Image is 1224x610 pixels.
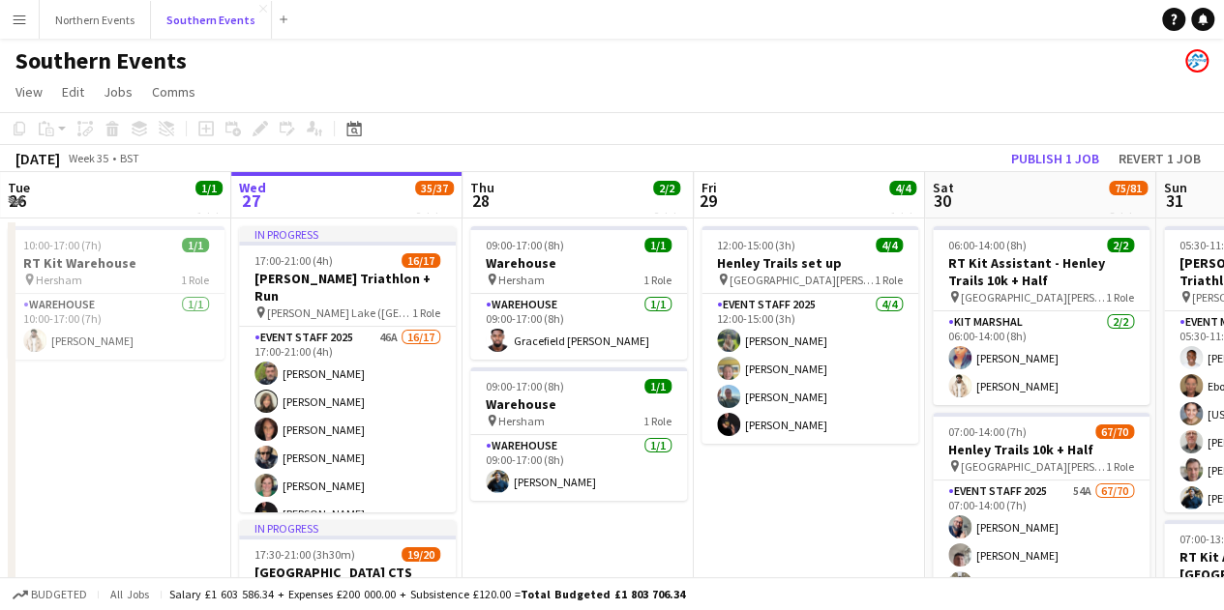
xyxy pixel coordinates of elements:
div: In progress [239,520,456,536]
div: Salary £1 603 586.34 + Expenses £200 000.00 + Subsistence £120.00 = [169,587,685,601]
app-job-card: 10:00-17:00 (7h)1/1RT Kit Warehouse Hersham1 RoleWarehouse1/110:00-17:00 (7h)[PERSON_NAME] [8,226,224,360]
span: Hersham [36,273,82,287]
span: Sun [1164,179,1187,196]
span: 17:30-21:00 (3h30m) [254,547,355,562]
span: 1 Role [643,414,672,428]
span: 16/17 [402,253,440,268]
span: [GEOGRAPHIC_DATA][PERSON_NAME] [961,459,1106,474]
span: 2/2 [1107,238,1134,252]
span: 1 Role [1106,459,1134,474]
app-job-card: In progress17:00-21:00 (4h)16/17[PERSON_NAME] Triathlon + Run [PERSON_NAME] Lake ([GEOGRAPHIC_DAT... [239,226,456,512]
span: 2/2 [653,181,680,195]
span: 31 [1161,189,1187,212]
app-job-card: 09:00-17:00 (8h)1/1Warehouse Hersham1 RoleWarehouse1/109:00-17:00 (8h)[PERSON_NAME] [470,367,687,501]
span: 17:00-21:00 (4h) [254,253,333,268]
a: View [8,79,50,104]
h3: RT Kit Warehouse [8,254,224,272]
span: 1/1 [195,181,223,195]
span: 12:00-15:00 (3h) [717,238,795,252]
a: Edit [54,79,92,104]
span: 75/81 [1109,181,1148,195]
span: Comms [152,83,195,101]
h3: Henley Trails set up [702,254,918,272]
button: Northern Events [40,1,151,39]
span: [PERSON_NAME] Lake ([GEOGRAPHIC_DATA]) [267,305,412,320]
h3: Henley Trails 10k + Half [933,441,1149,458]
div: 3 Jobs [1110,197,1147,212]
span: Hersham [498,414,545,428]
span: 26 [5,189,30,212]
button: Budgeted [10,584,90,605]
span: 1/1 [644,238,672,252]
div: In progress [239,226,456,242]
h1: Southern Events [15,46,187,75]
div: 2 Jobs [654,197,684,212]
app-job-card: 06:00-14:00 (8h)2/2RT Kit Assistant - Henley Trails 10k + Half [GEOGRAPHIC_DATA][PERSON_NAME]1 Ro... [933,226,1149,405]
span: 09:00-17:00 (8h) [486,379,564,393]
span: Week 35 [64,151,112,165]
span: Total Budgeted £1 803 706.34 [521,587,685,601]
h3: Warehouse [470,395,687,413]
span: 35/37 [415,181,454,195]
app-card-role: Kit Marshal2/206:00-14:00 (8h)[PERSON_NAME][PERSON_NAME] [933,311,1149,405]
span: 4/4 [876,238,903,252]
div: 1 Job [196,197,222,212]
app-card-role: Warehouse1/109:00-17:00 (8h)[PERSON_NAME] [470,435,687,501]
div: 1 Job [890,197,915,212]
span: All jobs [106,587,153,601]
app-job-card: 12:00-15:00 (3h)4/4Henley Trails set up [GEOGRAPHIC_DATA][PERSON_NAME]1 RoleEvent Staff 20254/412... [702,226,918,444]
h3: RT Kit Assistant - Henley Trails 10k + Half [933,254,1149,289]
span: 19/20 [402,547,440,562]
span: 1 Role [181,273,209,287]
span: Wed [239,179,266,196]
span: Jobs [104,83,133,101]
app-user-avatar: RunThrough Events [1185,49,1209,73]
span: 1 Role [643,273,672,287]
span: Fri [702,179,717,196]
span: 67/70 [1095,424,1134,439]
span: 1 Role [875,273,903,287]
a: Comms [144,79,203,104]
span: View [15,83,43,101]
span: 30 [930,189,954,212]
span: 1 Role [412,305,440,320]
app-card-role: Warehouse1/109:00-17:00 (8h)Gracefield [PERSON_NAME] [470,294,687,360]
span: 1/1 [182,238,209,252]
a: Jobs [96,79,140,104]
button: Revert 1 job [1111,146,1209,171]
div: [DATE] [15,149,60,168]
span: Hersham [498,273,545,287]
button: Southern Events [151,1,272,39]
span: [GEOGRAPHIC_DATA][PERSON_NAME] [961,290,1106,305]
span: Budgeted [31,588,87,601]
button: Publish 1 job [1003,146,1107,171]
span: [GEOGRAPHIC_DATA][PERSON_NAME] [730,273,875,287]
span: 06:00-14:00 (8h) [948,238,1027,252]
h3: [GEOGRAPHIC_DATA] CTS [239,564,456,581]
span: Sat [933,179,954,196]
span: 27 [236,189,266,212]
div: 2 Jobs [416,197,453,212]
span: 28 [467,189,494,212]
span: 4/4 [889,181,916,195]
div: BST [120,151,139,165]
span: 1/1 [644,379,672,393]
span: 09:00-17:00 (8h) [486,238,564,252]
app-card-role: Event Staff 20254/412:00-15:00 (3h)[PERSON_NAME][PERSON_NAME][PERSON_NAME][PERSON_NAME] [702,294,918,444]
app-job-card: 09:00-17:00 (8h)1/1Warehouse Hersham1 RoleWarehouse1/109:00-17:00 (8h)Gracefield [PERSON_NAME] [470,226,687,360]
h3: Warehouse [470,254,687,272]
span: Edit [62,83,84,101]
span: 10:00-17:00 (7h) [23,238,102,252]
h3: [PERSON_NAME] Triathlon + Run [239,270,456,305]
span: Thu [470,179,494,196]
app-card-role: Warehouse1/110:00-17:00 (7h)[PERSON_NAME] [8,294,224,360]
span: Tue [8,179,30,196]
span: 07:00-14:00 (7h) [948,424,1027,439]
span: 1 Role [1106,290,1134,305]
